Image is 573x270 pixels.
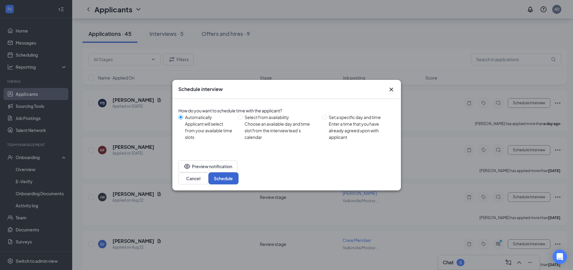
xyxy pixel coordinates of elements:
[245,114,317,121] div: Select from availability
[183,163,191,170] svg: Eye
[185,114,233,121] div: Automatically
[245,121,317,140] div: Choose an available day and time slot from the interview lead’s calendar
[208,172,239,184] button: Schedule
[185,121,233,140] div: Applicant will select from your available time slots
[329,121,390,140] div: Enter a time that you have already agreed upon with applicant
[388,86,395,93] button: Close
[178,107,395,114] div: How do you want to schedule time with the applicant?
[178,160,237,172] button: EyePreview notification
[388,86,395,93] svg: Cross
[178,172,208,184] button: Cancel
[329,114,390,121] div: Set a specific day and time
[553,250,567,264] div: Open Intercom Messenger
[178,86,223,93] h3: Schedule interview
